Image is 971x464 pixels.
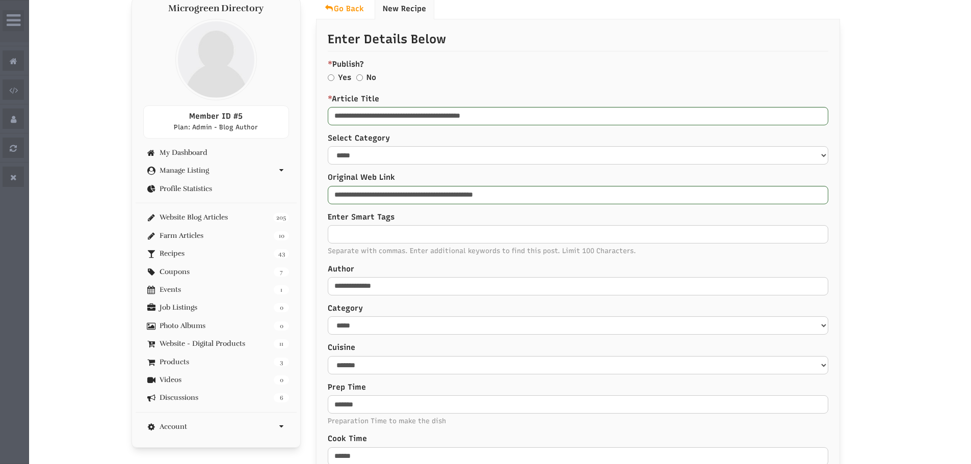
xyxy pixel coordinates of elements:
[189,112,243,121] span: Member ID #5
[274,393,289,402] span: 6
[143,423,290,430] a: Account
[328,264,828,275] label: Author
[274,267,289,277] span: 7
[143,185,290,193] a: Profile Statistics
[328,74,334,81] input: Yes
[143,322,290,330] a: 0 Photo Albums
[328,433,828,444] label: Cook Time
[143,250,290,257] a: 43 Recipes
[274,358,289,367] span: 3
[356,74,363,81] input: No
[328,382,828,393] label: Prep Time
[143,213,290,221] a: 205 Website Blog Articles
[328,356,828,374] select: Recipe_fields_321-element-15-1
[274,339,289,348] span: 11
[175,19,257,100] img: profile profile holder
[7,12,20,29] i: Wide Admin Panel
[328,59,828,70] label: Publish?
[143,4,290,14] h4: Microgreen Directory
[328,212,828,223] label: Enter Smart Tags
[274,231,289,240] span: 10
[274,321,289,331] span: 0
[328,316,828,335] select: Recipe_fields_321-element-14-1
[328,133,828,144] label: Select Category
[143,358,290,366] a: 3 Products
[274,303,289,312] span: 0
[143,268,290,276] a: 7 Coupons
[328,31,828,51] p: Enter Details Below
[143,167,290,174] a: Manage Listing
[328,303,828,314] label: Category
[328,342,828,353] label: Cuisine
[143,286,290,293] a: 1 Events
[143,304,290,311] a: 0 Job Listings
[274,249,289,258] span: 43
[274,285,289,294] span: 1
[174,123,258,131] span: Plan: Admin - Blog Author
[366,72,376,83] label: No
[143,394,290,401] a: 6 Discussions
[328,94,828,104] label: Article Title
[273,213,289,222] span: 205
[328,246,828,256] span: Separate with commas. Enter additional keywords to find this post. Limit 100 Characters.
[328,416,828,426] span: Preparation Time to make the dish
[143,376,290,384] a: 0 Videos
[328,146,828,165] select: select-1
[328,172,828,183] label: Original Web Link
[274,375,289,385] span: 0
[338,72,351,83] label: Yes
[143,149,290,156] a: My Dashboard
[143,340,290,347] a: 11 Website - Digital Products
[143,232,290,239] a: 10 Farm Articles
